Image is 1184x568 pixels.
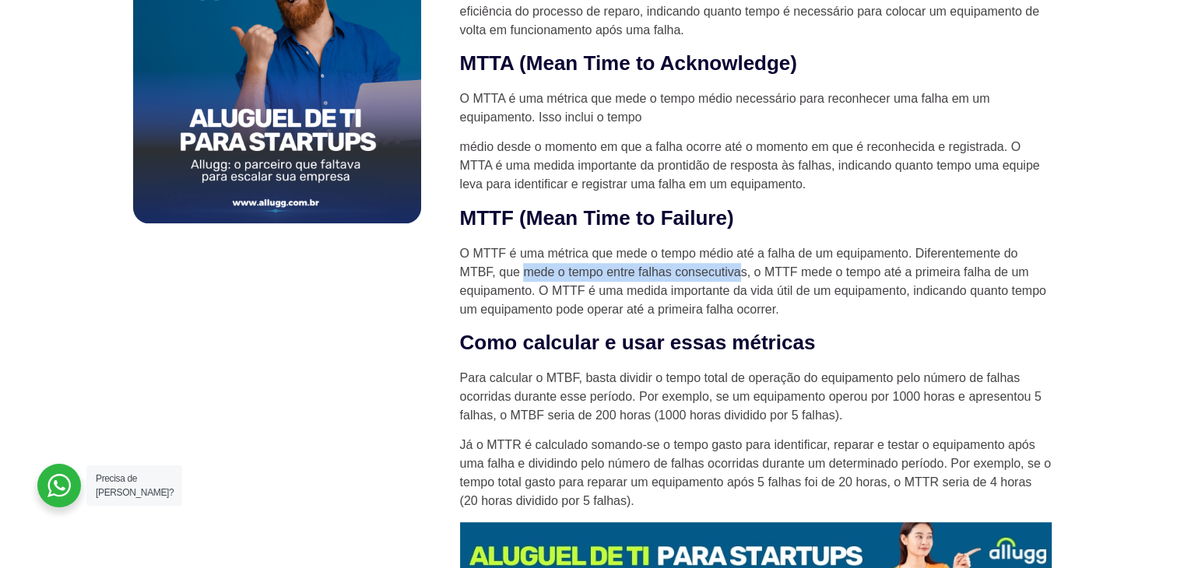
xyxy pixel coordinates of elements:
[905,370,1184,568] div: Widget de chat
[460,436,1052,510] p: Já o MTTR é calculado somando-se o tempo gasto para identificar, reparar e testar o equipamento a...
[460,330,1052,356] h2: Como calcular e usar essas métricas
[460,369,1052,425] p: Para calcular o MTBF, basta dividir o tempo total de operação do equipamento pelo número de falha...
[96,473,174,498] span: Precisa de [PERSON_NAME]?
[460,51,1052,77] h2: MTTA (Mean Time to Acknowledge)
[460,138,1052,194] p: médio desde o momento em que a falha ocorre até o momento em que é reconhecida e registrada. O MT...
[905,370,1184,568] iframe: Chat Widget
[460,244,1052,319] p: O MTTF é uma métrica que mede o tempo médio até a falha de um equipamento. Diferentemente do MTBF...
[460,205,1052,232] h2: MTTF (Mean Time to Failure)
[460,89,1052,127] p: O MTTA é uma métrica que mede o tempo médio necessário para reconhecer uma falha em um equipament...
